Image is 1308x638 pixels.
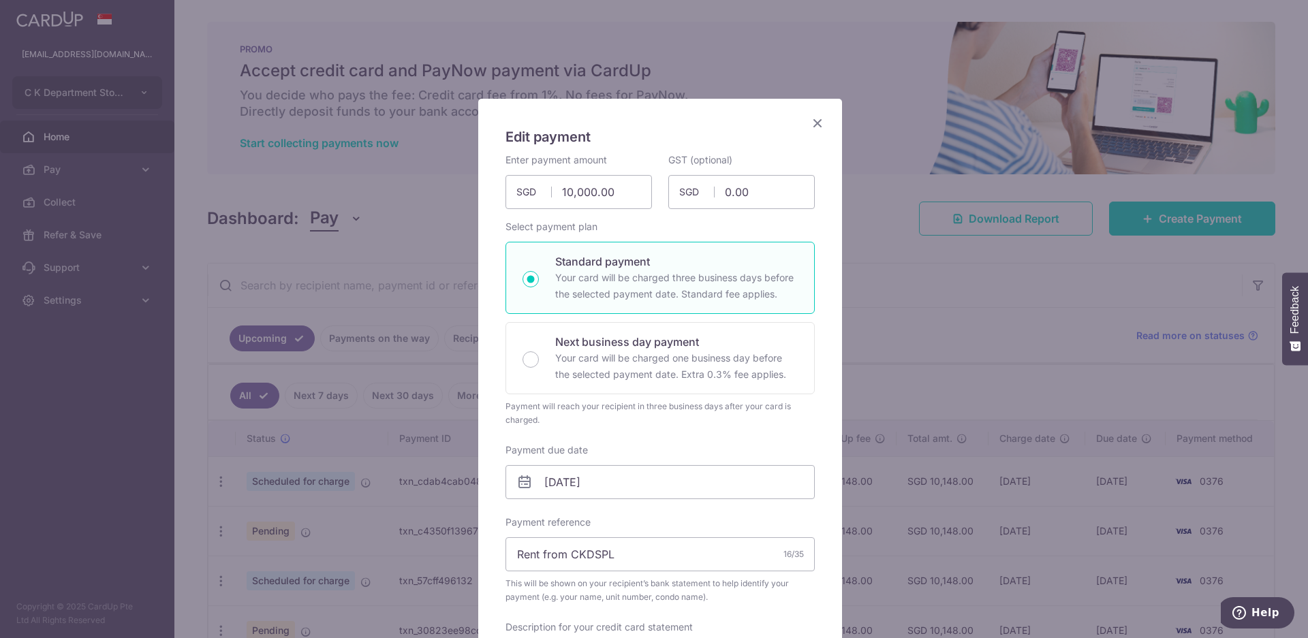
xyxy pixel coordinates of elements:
[505,126,815,148] h5: Edit payment
[1289,286,1301,334] span: Feedback
[555,334,798,350] p: Next business day payment
[809,115,826,131] button: Close
[555,270,798,302] p: Your card will be charged three business days before the selected payment date. Standard fee appl...
[505,515,591,529] label: Payment reference
[505,577,815,604] span: This will be shown on your recipient’s bank statement to help identify your payment (e.g. your na...
[505,620,693,634] label: Description for your credit card statement
[505,400,815,427] div: Payment will reach your recipient in three business days after your card is charged.
[1282,272,1308,365] button: Feedback - Show survey
[505,465,815,499] input: DD / MM / YYYY
[505,153,607,167] label: Enter payment amount
[1221,597,1294,631] iframe: Opens a widget where you can find more information
[505,175,652,209] input: 0.00
[668,175,815,209] input: 0.00
[555,350,798,383] p: Your card will be charged one business day before the selected payment date. Extra 0.3% fee applies.
[505,220,597,234] label: Select payment plan
[679,185,715,199] span: SGD
[516,185,552,199] span: SGD
[783,547,804,561] div: 16/35
[555,253,798,270] p: Standard payment
[505,443,588,457] label: Payment due date
[668,153,732,167] label: GST (optional)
